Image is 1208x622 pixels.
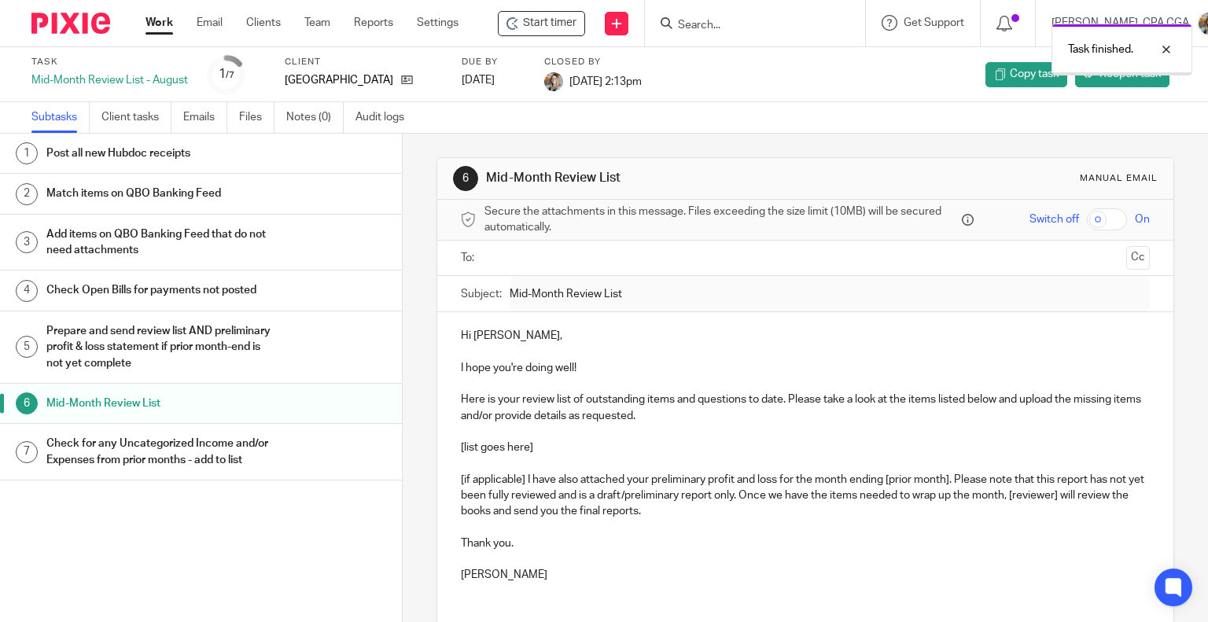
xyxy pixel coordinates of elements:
a: Work [145,15,173,31]
div: Manual email [1080,172,1158,185]
button: Cc [1126,246,1150,270]
h1: Post all new Hubdoc receipts [46,142,273,165]
h1: Check for any Uncategorized Income and/or Expenses from prior months - add to list [46,432,273,472]
div: Tatlo Road Farm - Mid-Month Review List - August [498,11,585,36]
label: Task [31,56,188,68]
label: Closed by [544,56,642,68]
h1: Mid-Month Review List [486,170,838,186]
a: Notes (0) [286,102,344,133]
h1: Match items on QBO Banking Feed [46,182,273,205]
a: Files [239,102,274,133]
p: [list goes here] [461,440,1151,455]
p: Hi [PERSON_NAME], [461,328,1151,344]
span: [DATE] 2:13pm [569,75,642,86]
small: /7 [226,71,234,79]
a: Audit logs [355,102,416,133]
a: Clients [246,15,281,31]
a: Subtasks [31,102,90,133]
div: 2 [16,183,38,205]
div: 5 [16,336,38,358]
img: Pixie [31,13,110,34]
img: Chrissy%20McGale%20Bio%20Pic%201.jpg [544,72,563,91]
p: Thank you. [461,536,1151,551]
h1: Prepare and send review list AND preliminary profit & loss statement if prior month-end is not ye... [46,319,273,375]
span: Switch off [1029,212,1079,227]
span: Start timer [523,15,576,31]
span: On [1135,212,1150,227]
a: Email [197,15,223,31]
h1: Add items on QBO Banking Feed that do not need attachments [46,223,273,263]
label: Due by [462,56,525,68]
p: [if applicable] I have also attached your preliminary profit and loss for the month ending [prior... [461,472,1151,520]
div: 6 [16,392,38,414]
label: Subject: [461,286,502,302]
div: Mid-Month Review List - August [31,72,188,88]
p: [GEOGRAPHIC_DATA] [285,72,393,88]
div: 3 [16,231,38,253]
div: [DATE] [462,72,525,88]
div: 6 [453,166,478,191]
a: Client tasks [101,102,171,133]
div: 7 [16,441,38,463]
h1: Mid-Month Review List [46,392,273,415]
div: 1 [219,65,234,83]
a: Emails [183,102,227,133]
a: Settings [417,15,459,31]
div: 4 [16,280,38,302]
a: Team [304,15,330,31]
a: Reports [354,15,393,31]
label: To: [461,250,478,266]
span: Secure the attachments in this message. Files exceeding the size limit (10MB) will be secured aut... [484,204,959,236]
p: Here is your review list of outstanding items and questions to date. Please take a look at the it... [461,392,1151,424]
p: I hope you're doing well! [461,360,1151,376]
div: 1 [16,142,38,164]
h1: Check Open Bills for payments not posted [46,278,273,302]
p: Task finished. [1068,42,1133,57]
label: Client [285,56,442,68]
p: [PERSON_NAME] [461,567,1151,583]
